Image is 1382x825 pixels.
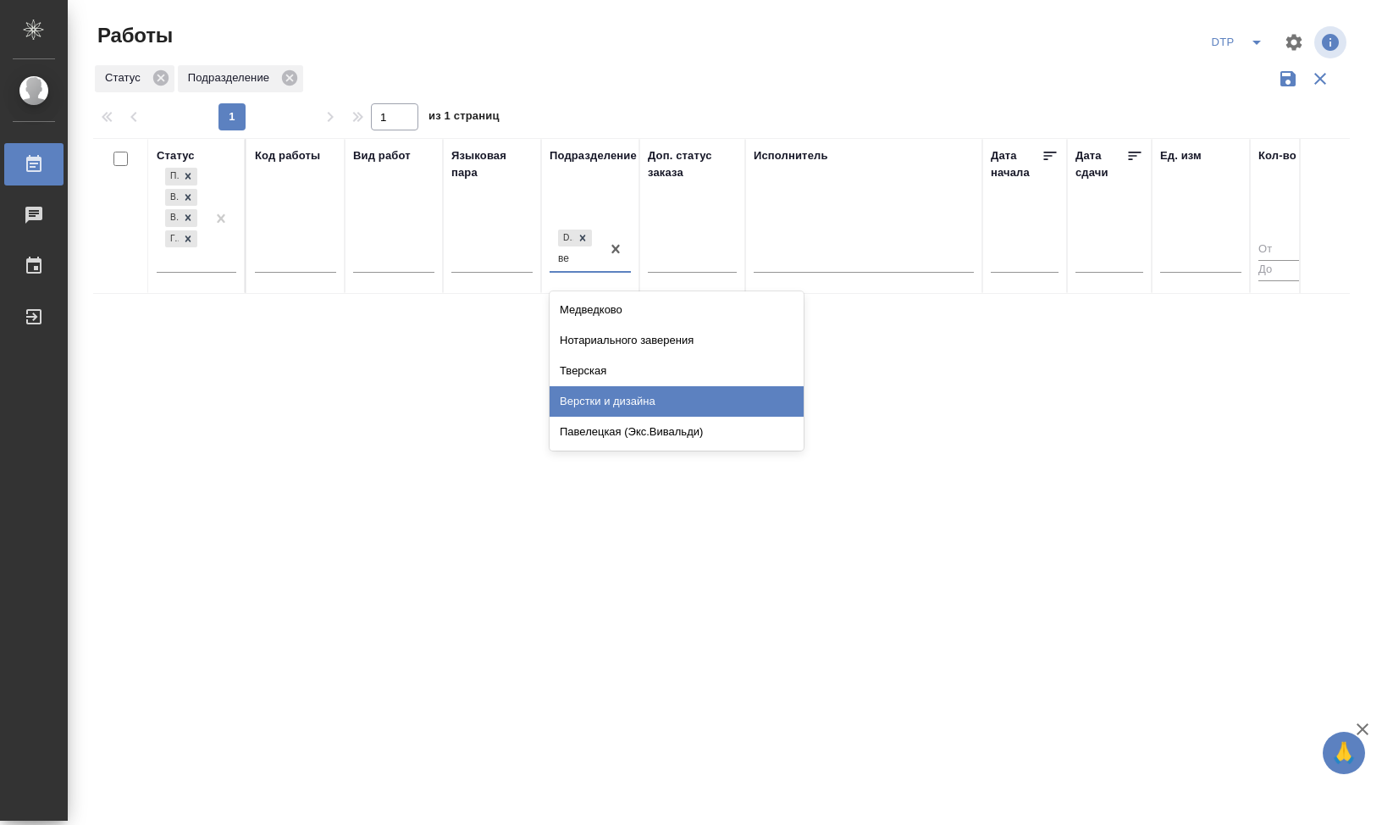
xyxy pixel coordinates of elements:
[1258,260,1326,281] input: До
[1258,240,1326,261] input: От
[1075,147,1126,181] div: Дата сдачи
[163,208,199,229] div: Подбор, В ожидании, В работе, Готов к работе
[550,147,637,164] div: Подразделение
[1272,63,1304,95] button: Сохранить фильтры
[1314,26,1350,58] span: Посмотреть информацию
[163,187,199,208] div: Подбор, В ожидании, В работе, Готов к работе
[550,356,804,386] div: Тверская
[165,230,179,248] div: Готов к работе
[105,69,146,86] p: Статус
[1304,63,1336,95] button: Сбросить фильтры
[648,147,737,181] div: Доп. статус заказа
[1160,147,1202,164] div: Ед. изм
[1258,147,1296,164] div: Кол-во
[163,166,199,187] div: Подбор, В ожидании, В работе, Готов к работе
[178,65,303,92] div: Подразделение
[188,69,275,86] p: Подразделение
[165,168,179,185] div: Подбор
[165,209,179,227] div: В работе
[991,147,1042,181] div: Дата начала
[93,22,173,49] span: Работы
[1274,22,1314,63] span: Настроить таблицу
[754,147,828,164] div: Исполнитель
[95,65,174,92] div: Статус
[550,386,804,417] div: Верстки и дизайна
[558,230,573,247] div: DTPspecialists
[550,325,804,356] div: Нотариального заверения
[1329,735,1358,771] span: 🙏
[163,229,199,250] div: Подбор, В ожидании, В работе, Готов к работе
[165,189,179,207] div: В ожидании
[255,147,320,164] div: Код работы
[353,147,411,164] div: Вид работ
[550,417,804,447] div: Павелецкая (Экс.Вивальди)
[1323,732,1365,774] button: 🙏
[1206,29,1274,56] div: split button
[550,295,804,325] div: Медведково
[451,147,533,181] div: Языковая пара
[428,106,500,130] span: из 1 страниц
[157,147,195,164] div: Статус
